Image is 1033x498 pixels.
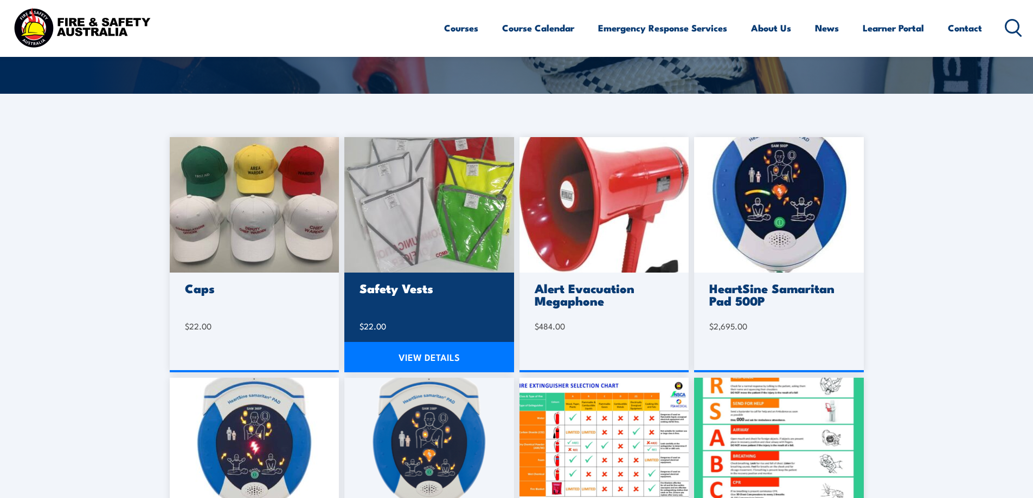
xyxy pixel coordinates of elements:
bdi: 22.00 [185,320,211,332]
img: 500.jpg [694,137,864,273]
span: $ [185,320,189,332]
a: VIEW DETAILS [344,342,514,372]
a: Courses [444,14,478,42]
h3: Alert Evacuation Megaphone [535,282,671,307]
h3: Caps [185,282,321,294]
a: Emergency Response Services [598,14,727,42]
span: $ [360,320,364,332]
img: megaphone-1.jpg [519,137,689,273]
a: News [815,14,839,42]
bdi: 22.00 [360,320,386,332]
bdi: 484.00 [535,320,565,332]
img: 20230220_093531-scaled-1.jpg [344,137,514,273]
h3: Safety Vests [360,282,496,294]
bdi: 2,695.00 [709,320,747,332]
a: About Us [751,14,791,42]
a: Learner Portal [863,14,924,42]
img: caps-scaled-1.jpg [170,137,339,273]
a: Course Calendar [502,14,574,42]
h3: HeartSine Samaritan Pad 500P [709,282,845,307]
span: $ [535,320,539,332]
a: Contact [948,14,982,42]
span: $ [709,320,714,332]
